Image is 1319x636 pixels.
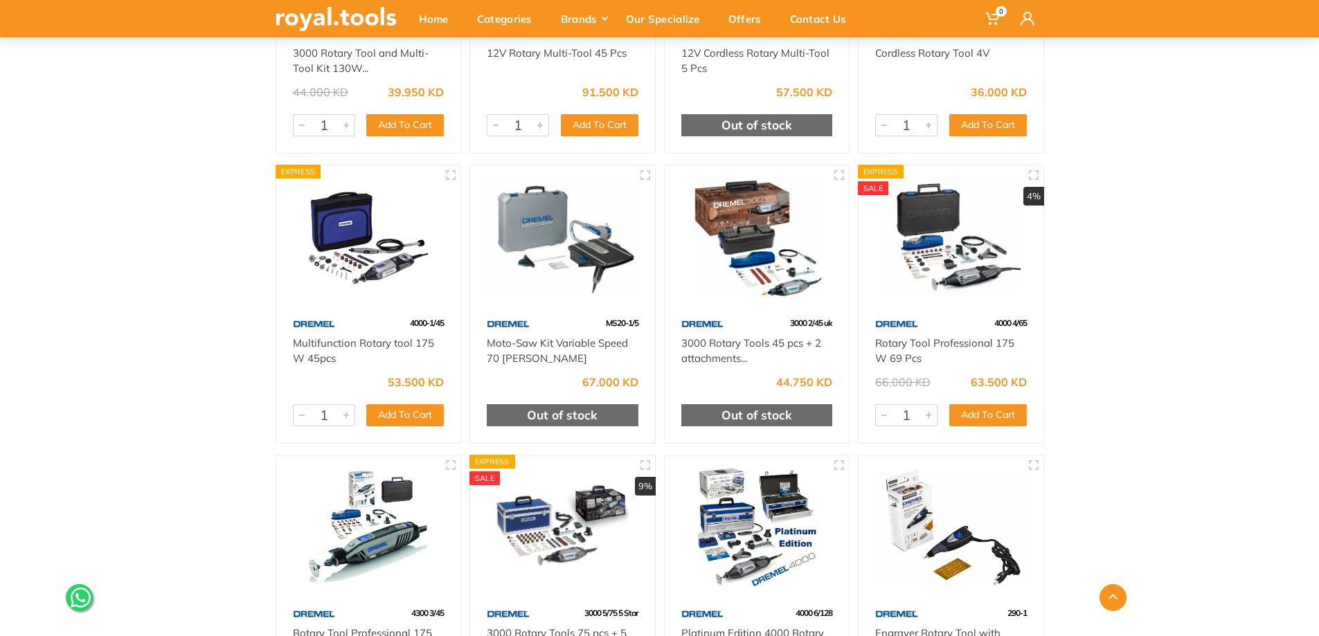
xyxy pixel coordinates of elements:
button: Add To Cart [366,404,444,426]
div: Contact Us [780,4,865,33]
a: 3000 Rotary Tool and Multi-Tool Kit 130W... [293,46,429,75]
div: 53.500 KD [388,376,444,388]
button: Add To Cart [949,114,1027,136]
img: Royal Tools - Multifunction Rotary tool 175 W 45pcs [289,178,449,298]
span: 4000 6/128 [796,608,832,618]
span: 290-1 [1007,608,1027,618]
div: Out of stock [487,404,638,426]
div: 66.000 KD [875,376,931,388]
a: Multifunction Rotary tool 175 W 45pcs [293,336,434,365]
div: Home [409,4,467,33]
a: 12V Rotary Multi-Tool 45 Pcs [487,46,627,60]
div: 39.950 KD [388,87,444,98]
img: Royal Tools - Moto-Saw Kit Variable Speed 70 watts [483,178,643,298]
img: 67.webp [487,601,530,626]
img: 67.webp [293,311,336,336]
div: Out of stock [681,404,833,426]
div: 9% [635,477,656,496]
span: 3000 2/45 uk [790,318,832,328]
img: 67.webp [875,311,918,336]
img: Royal Tools - 3000 Rotary Tools 75 pcs + 5 attachments [483,468,643,588]
div: Categories [467,4,551,33]
div: 57.500 KD [776,87,832,98]
span: MS20-1/5 [606,318,638,328]
button: Add To Cart [561,114,638,136]
div: 4% [1023,187,1044,206]
div: 44.000 KD [293,87,348,98]
img: Royal Tools - 3000 Rotary Tools 45 pcs + 2 attachments [677,178,837,298]
div: 36.000 KD [971,87,1027,98]
div: 44.750 KD [776,376,832,388]
img: Royal Tools - Engraver Rotary Tool with Stencils 35 W [871,468,1031,588]
div: 67.000 KD [582,376,638,388]
img: 67.webp [487,311,530,336]
img: royal.tools Logo [276,7,397,31]
img: Royal Tools - Platinum Edition 4000 Rotary Tool 175 W 128Pcs [677,468,837,588]
div: Express [858,165,904,179]
a: 12V Cordless Rotary Multi-Tool 5 Pcs [681,46,829,75]
span: 4000 4/65 [994,318,1027,328]
a: Cordless Rotary Tool 4V [875,46,989,60]
a: Rotary Tool Professional 175 W 69 Pcs [875,336,1014,365]
span: 0 [996,6,1007,17]
span: 4300 3/45 [411,608,444,618]
div: SALE [858,181,888,195]
img: 67.webp [293,601,336,626]
img: 67.webp [875,601,918,626]
div: Our Specialize [616,4,719,33]
div: Express [469,455,515,469]
a: 3000 Rotary Tools 45 pcs + 2 attachments... [681,336,821,365]
div: Out of stock [681,114,833,136]
div: SALE [469,471,500,485]
button: Add To Cart [949,404,1027,426]
div: Express [276,165,321,179]
div: 91.500 KD [582,87,638,98]
img: Royal Tools - Rotary Tool Professional 175 W 69 Pcs [871,178,1031,298]
div: Offers [719,4,780,33]
img: 67.webp [681,311,724,336]
button: Add To Cart [366,114,444,136]
img: 67.webp [681,601,724,626]
div: 63.500 KD [971,376,1027,388]
span: 4000-1/45 [410,318,444,328]
img: Royal Tools - Rotary Tool Professional 175 W 45 Pcs [289,468,449,588]
div: Brands [551,4,616,33]
span: 3000 5/75 5 Star [584,608,638,618]
a: Moto-Saw Kit Variable Speed 70 [PERSON_NAME] [487,336,628,365]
